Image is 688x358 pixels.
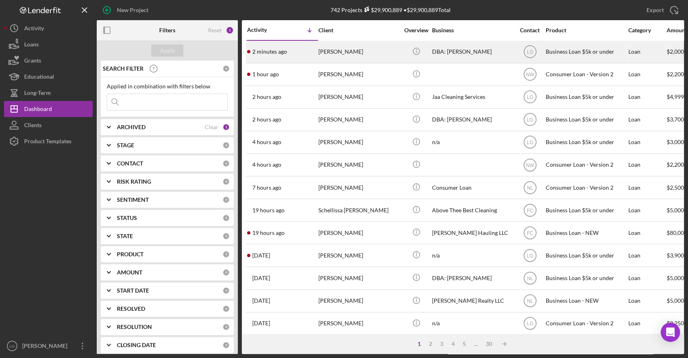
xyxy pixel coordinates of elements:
span: $2,000 [667,48,684,55]
b: CONTACT [117,160,143,167]
div: 0 [222,65,230,72]
div: DBA: [PERSON_NAME] [432,109,513,130]
text: NW [526,162,534,168]
a: Clients [4,117,93,133]
div: Overview [401,27,431,33]
a: Educational [4,69,93,85]
button: LG[PERSON_NAME] [4,338,93,354]
b: CLOSING DATE [117,342,156,348]
div: 0 [222,251,230,258]
time: 2025-09-18 03:18 [252,230,285,236]
div: [PERSON_NAME] [318,86,399,108]
div: Clients [24,117,42,135]
div: 1 [414,341,425,347]
div: [PERSON_NAME] [318,132,399,153]
div: Applied in combination with filters below [107,83,228,90]
time: 2025-09-17 21:37 [252,275,270,281]
b: START DATE [117,287,149,294]
span: $2,200 [667,161,684,168]
time: 2025-09-17 21:41 [252,252,270,259]
div: [PERSON_NAME] [318,290,399,312]
div: 0 [222,269,230,276]
div: [PERSON_NAME] [318,109,399,130]
div: Loan [628,132,666,153]
div: 0 [222,214,230,222]
div: Clear [205,124,218,130]
div: [PERSON_NAME] [318,267,399,289]
button: New Project [97,2,156,18]
text: FC [527,207,533,213]
span: $3,900 [667,252,684,259]
div: Business [432,27,513,33]
div: Consumer Loan - Version 2 [546,64,626,85]
time: 2025-09-18 03:57 [252,207,285,214]
div: Business Loan - NEW [546,222,626,243]
div: Loan [628,154,666,176]
text: LG [526,140,533,145]
div: Business Loan $5k or under [546,199,626,221]
div: 1 [226,26,234,34]
div: Loan [628,177,666,198]
div: Consumer Loan [432,177,513,198]
button: Product Templates [4,133,93,149]
div: 0 [222,160,230,167]
button: Activity [4,20,93,36]
b: STATUS [117,215,137,221]
text: NL [527,276,533,281]
div: 0 [222,196,230,203]
div: Loan [628,267,666,289]
button: Long-Term [4,85,93,101]
div: Loans [24,36,39,54]
span: $3,700 [667,116,684,123]
div: 0 [222,232,230,240]
div: Activity [24,20,44,38]
div: n/a [432,245,513,266]
div: [PERSON_NAME] Hauling LLC [432,222,513,243]
div: 2 [425,341,436,347]
div: [PERSON_NAME] [318,222,399,243]
div: Product [546,27,626,33]
div: Business Loan $5k or under [546,132,626,153]
time: 2025-09-18 18:27 [252,139,281,145]
div: Apply [160,44,175,57]
b: SENTIMENT [117,197,149,203]
div: ... [470,341,482,347]
div: DBA: [PERSON_NAME] [432,267,513,289]
div: Schellissa [PERSON_NAME] [318,199,399,221]
b: SEARCH FILTER [103,65,143,72]
span: $2,200 [667,71,684,77]
div: [PERSON_NAME] [318,41,399,63]
div: 0 [222,323,230,331]
button: Dashboard [4,101,93,117]
div: Loan [628,86,666,108]
div: Business Loan - NEW [546,290,626,312]
div: 742 Projects • $29,900,889 Total [330,6,451,13]
text: LG [526,117,533,123]
time: 2025-09-18 20:37 [252,94,281,100]
button: Grants [4,52,93,69]
b: STATE [117,233,133,239]
time: 2025-09-17 20:57 [252,297,270,304]
b: RISK RATING [117,178,151,185]
div: Loan [628,222,666,243]
div: Export [646,2,664,18]
div: Business Loan $5k or under [546,245,626,266]
button: Loans [4,36,93,52]
div: 0 [222,178,230,185]
div: 3 [436,341,447,347]
div: [PERSON_NAME] [20,338,73,356]
text: LG [10,344,15,348]
span: $2,500 [667,184,684,191]
span: $4,999 [667,93,684,100]
div: 4 [447,341,459,347]
span: $80,000 [667,229,687,236]
text: LG [526,253,533,258]
div: Loan [628,64,666,85]
button: Apply [151,44,183,57]
div: Jaa Cleaning Services [432,86,513,108]
div: [PERSON_NAME] [318,154,399,176]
